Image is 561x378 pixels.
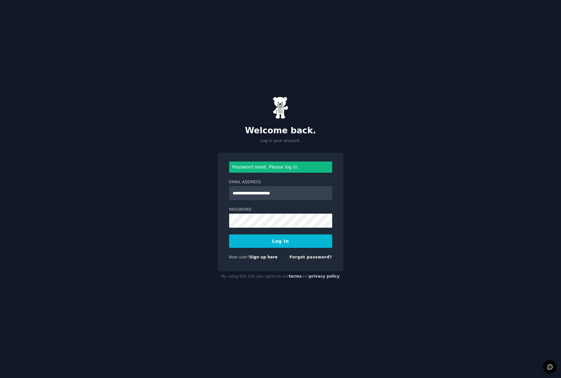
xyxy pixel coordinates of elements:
img: Gummy Bear [273,97,289,119]
label: Password [229,207,332,213]
h2: Welcome back. [218,126,343,136]
p: Log in your account. [218,138,343,144]
a: terms [289,274,301,279]
span: New user? [229,255,250,259]
a: privacy policy [309,274,340,279]
button: Log In [229,234,332,248]
div: Password reset. Please log in. [229,161,332,173]
label: Email Address [229,179,332,185]
a: Forgot password? [290,255,332,259]
div: By using this site you agree to our and [218,272,343,282]
a: Sign up here [249,255,277,259]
